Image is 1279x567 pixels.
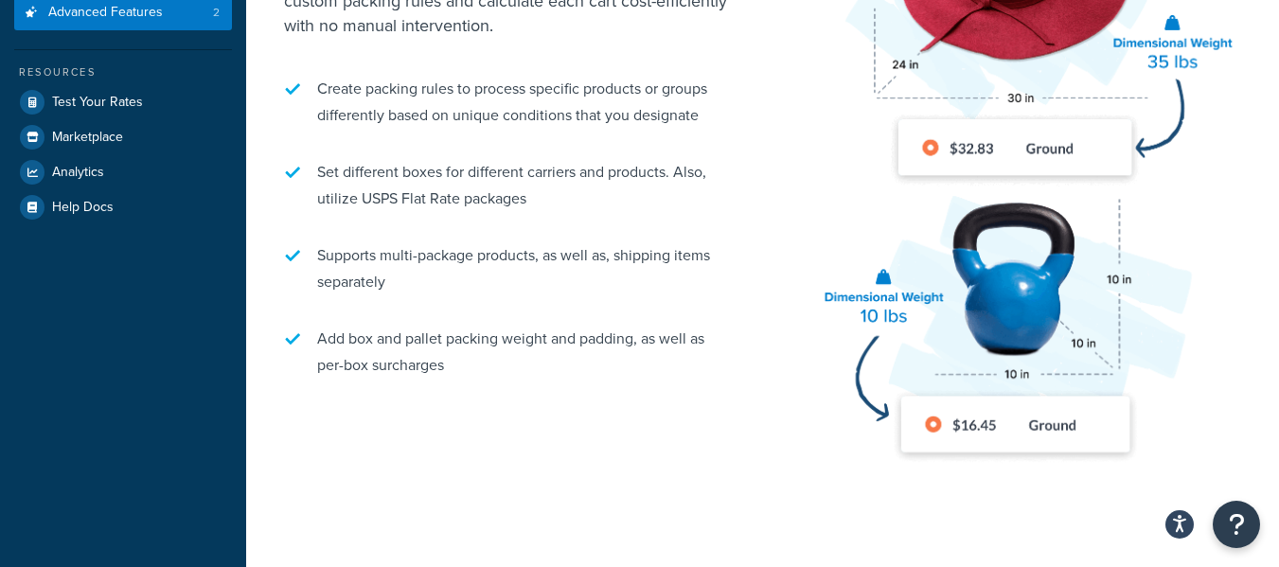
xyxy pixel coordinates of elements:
[213,5,220,21] span: 2
[14,64,232,80] div: Resources
[284,233,735,305] li: Supports multi-package products, as well as, shipping items separately
[1213,501,1260,548] button: Open Resource Center
[52,165,104,181] span: Analytics
[14,85,232,119] a: Test Your Rates
[284,66,735,138] li: Create packing rules to process specific products or groups differently based on unique condition...
[284,316,735,388] li: Add box and pallet packing weight and padding, as well as per-box surcharges
[52,200,114,216] span: Help Docs
[48,5,163,21] span: Advanced Features
[14,120,232,154] a: Marketplace
[52,95,143,111] span: Test Your Rates
[284,150,735,221] li: Set different boxes for different carriers and products. Also, utilize USPS Flat Rate packages
[14,190,232,224] a: Help Docs
[14,155,232,189] a: Analytics
[52,130,123,146] span: Marketplace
